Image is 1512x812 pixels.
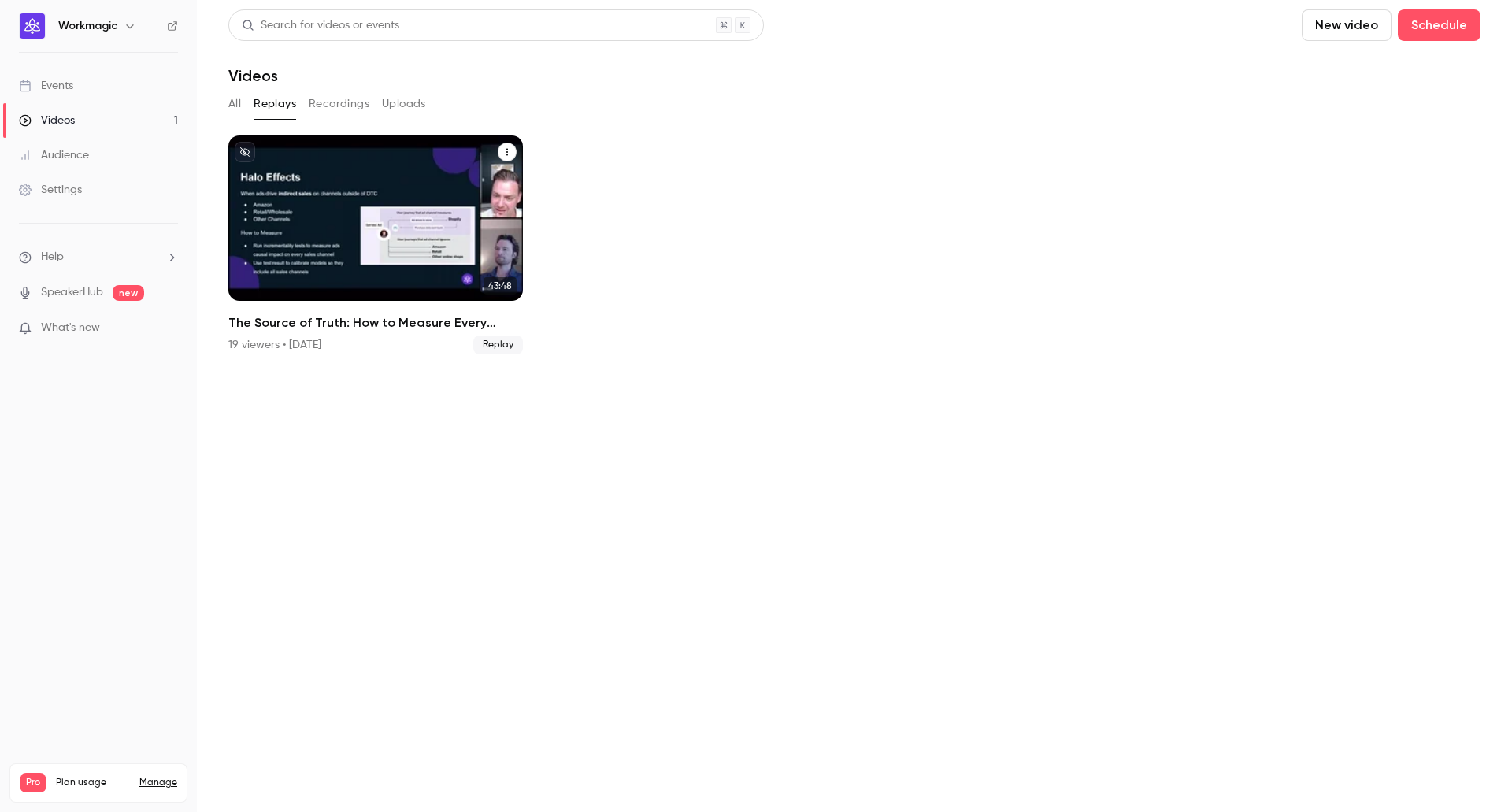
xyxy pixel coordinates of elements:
[484,277,517,295] span: 43:48
[19,78,73,94] div: Events
[228,337,321,353] div: 19 viewers • [DATE]
[228,313,523,332] h2: The Source of Truth: How to Measure Every Channel
[58,18,117,34] h6: Workmagic
[228,135,1480,354] ul: Videos
[41,249,64,265] span: Help
[41,320,100,336] span: What's new
[473,336,523,354] span: Replay
[1302,9,1392,41] button: New video
[19,182,82,198] div: Settings
[382,91,426,117] button: Uploads
[1398,9,1480,41] button: Schedule
[228,135,523,354] li: The Source of Truth: How to Measure Every Channel
[139,777,177,789] a: Manage
[228,91,241,117] button: All
[309,91,369,117] button: Recordings
[19,249,178,265] li: help-dropdown-opener
[254,91,296,117] button: Replays
[242,17,399,34] div: Search for videos or events
[19,147,89,163] div: Audience
[113,285,144,301] span: new
[41,284,103,301] a: SpeakerHub
[228,9,1480,803] section: Videos
[228,66,278,85] h1: Videos
[19,113,75,128] div: Videos
[235,142,255,162] button: unpublished
[228,135,523,354] a: 43:48The Source of Truth: How to Measure Every Channel19 viewers • [DATE]Replay
[20,773,46,792] span: Pro
[56,777,130,789] span: Plan usage
[20,13,45,39] img: Workmagic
